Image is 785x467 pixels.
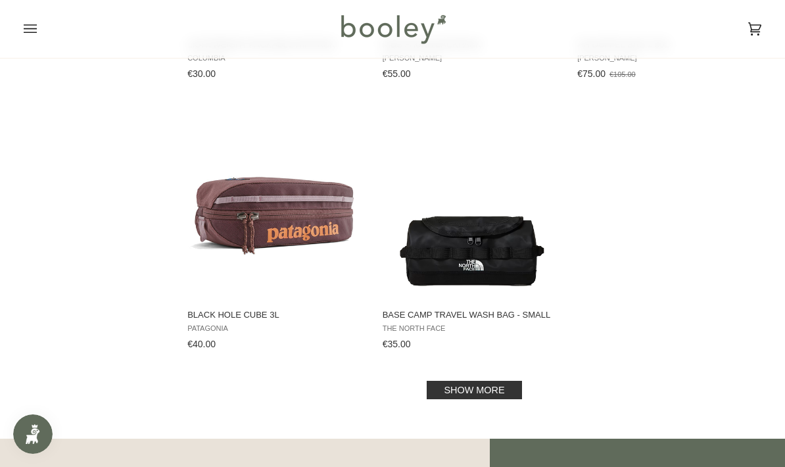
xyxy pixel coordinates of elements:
span: €35.00 [383,339,411,349]
div: Pagination [187,385,761,395]
a: Show more [427,381,521,399]
iframe: Button to open loyalty program pop-up [13,414,53,454]
span: The North Face [383,324,562,333]
span: €40.00 [187,339,216,349]
img: Patagonia Black Hole Cube 3L Dulse Mauve - Booley Galway [185,109,369,292]
span: Black Hole Cube 3L [187,309,367,321]
img: Booley [335,10,450,48]
span: Base Camp Travel Wash Bag - Small [383,309,562,321]
span: Patagonia [187,324,367,333]
a: Black Hole Cube 3L [185,102,369,355]
a: Base Camp Travel Wash Bag - Small [381,102,564,355]
img: The North Face Base Camp Travel Wash Bag - Small TNF Black / TNF White / NPF - Booley Galway [381,109,564,292]
span: €55.00 [383,68,411,79]
span: €30.00 [187,68,216,79]
span: €75.00 [577,68,606,79]
span: €105.00 [609,70,636,78]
